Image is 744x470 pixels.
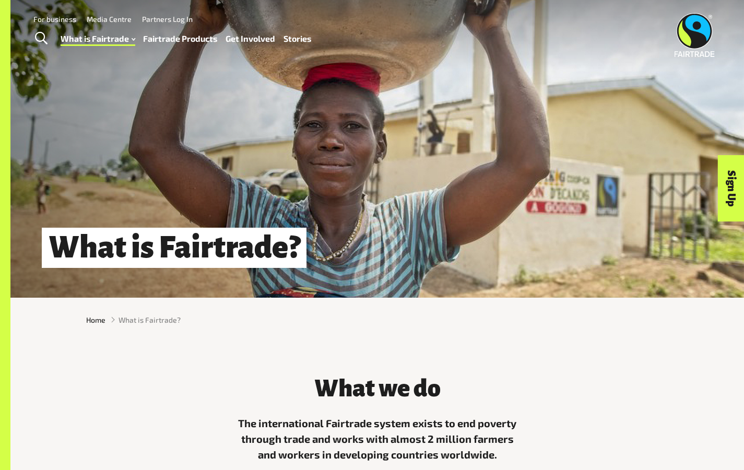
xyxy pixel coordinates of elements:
a: Toggle Search [28,26,54,52]
a: Stories [284,31,311,46]
a: Get Involved [226,31,275,46]
a: For business [33,15,76,23]
a: What is Fairtrade [61,31,135,46]
h3: What we do [235,376,520,402]
h1: What is Fairtrade? [42,228,306,268]
span: What is Fairtrade? [119,314,181,325]
a: Fairtrade Products [143,31,217,46]
img: Fairtrade Australia New Zealand logo [675,13,715,57]
a: Partners Log In [142,15,193,23]
p: The international Fairtrade system exists to end poverty through trade and works with almost 2 mi... [235,415,520,462]
a: Media Centre [87,15,132,23]
a: Home [86,314,105,325]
